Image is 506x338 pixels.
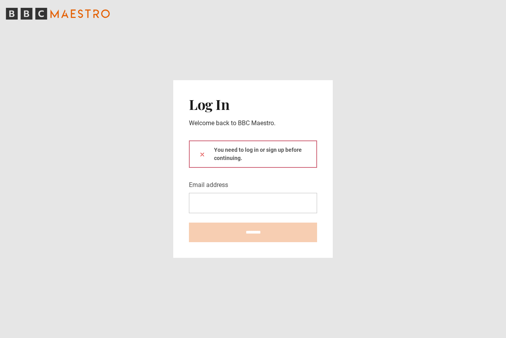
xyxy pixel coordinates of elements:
h2: Log In [189,96,317,112]
p: Welcome back to BBC Maestro. [189,119,317,128]
svg: BBC Maestro [6,8,110,20]
label: Email address [189,180,228,190]
div: You need to log in or sign up before continuing. [189,140,317,168]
